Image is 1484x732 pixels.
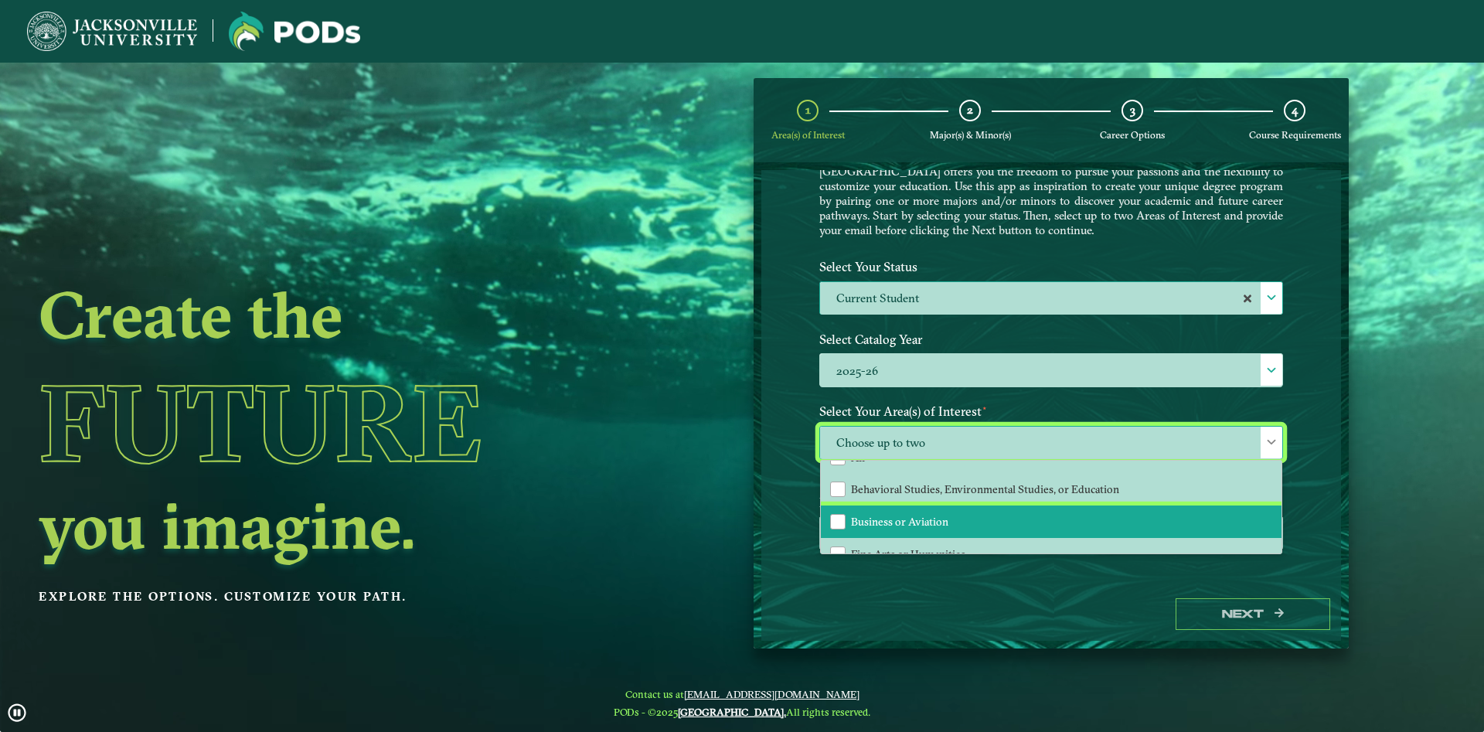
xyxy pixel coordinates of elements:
span: Major(s) & Minor(s) [930,129,1011,141]
span: Behavioral Studies, Environmental Studies, or Education [851,482,1119,496]
li: Fine Arts or Humanities [821,538,1281,570]
span: PODs - ©2025 All rights reserved. [614,706,870,718]
label: Current Student [820,282,1282,315]
a: [EMAIL_ADDRESS][DOMAIN_NAME] [684,688,859,700]
p: Maximum 2 selections are allowed [819,463,1283,478]
h2: Create the [39,282,629,347]
h1: Future [39,352,629,493]
label: Enter your email below to receive a summary of the POD that you create. [808,489,1295,517]
li: Behavioral Studies, Environmental Studies, or Education [821,473,1281,506]
span: Career Options [1100,129,1165,141]
img: Jacksonville University logo [27,12,197,51]
label: 2025-26 [820,354,1282,387]
span: 2 [967,103,973,117]
span: Business or Aviation [851,515,948,529]
img: Jacksonville University logo [229,12,360,51]
input: Enter your email [819,516,1283,550]
sup: ⋆ [982,402,988,414]
label: Select Your Status [808,253,1295,281]
span: 4 [1292,103,1298,117]
span: Area(s) of Interest [771,129,845,141]
span: Contact us at [614,688,870,700]
p: [GEOGRAPHIC_DATA] offers you the freedom to pursue your passions and the flexibility to customize... [819,164,1283,237]
h2: you imagine. [39,493,629,558]
label: Select Your Area(s) of Interest [808,397,1295,426]
span: 1 [805,103,811,117]
a: [GEOGRAPHIC_DATA]. [678,706,786,718]
span: Fine Arts or Humanities [851,547,965,561]
label: Select Catalog Year [808,325,1295,354]
span: 3 [1130,103,1135,117]
li: Business or Aviation [821,506,1281,538]
p: Explore the options. Customize your path. [39,585,629,608]
button: Next [1176,598,1330,630]
sup: ⋆ [819,461,825,472]
span: Choose up to two [820,427,1282,460]
span: Course Requirements [1249,129,1341,141]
